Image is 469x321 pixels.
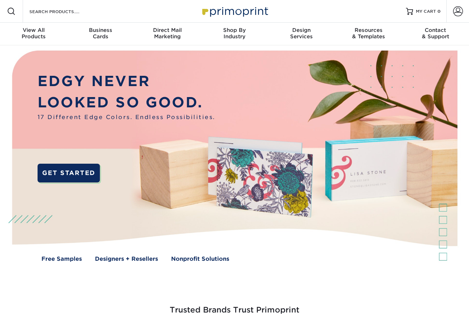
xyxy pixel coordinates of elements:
span: 0 [437,9,441,14]
a: DesignServices [268,23,335,45]
div: Cards [67,27,134,40]
span: MY CART [416,9,436,15]
p: EDGY NEVER [38,71,215,92]
a: Nonprofit Solutions [171,255,229,263]
a: Free Samples [41,255,82,263]
span: 17 Different Edge Colors. Endless Possibilities. [38,113,215,122]
div: Industry [201,27,268,40]
a: Direct MailMarketing [134,23,201,45]
a: Designers + Resellers [95,255,158,263]
span: Resources [335,27,402,33]
div: & Templates [335,27,402,40]
p: LOOKED SO GOOD. [38,92,215,113]
div: & Support [402,27,469,40]
input: SEARCH PRODUCTS..... [29,7,98,16]
a: GET STARTED [38,164,100,182]
span: Contact [402,27,469,33]
span: Business [67,27,134,33]
div: Services [268,27,335,40]
a: BusinessCards [67,23,134,45]
span: Design [268,27,335,33]
div: Marketing [134,27,201,40]
span: Direct Mail [134,27,201,33]
img: Primoprint [199,4,270,19]
a: Contact& Support [402,23,469,45]
a: Shop ByIndustry [201,23,268,45]
a: Resources& Templates [335,23,402,45]
span: Shop By [201,27,268,33]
